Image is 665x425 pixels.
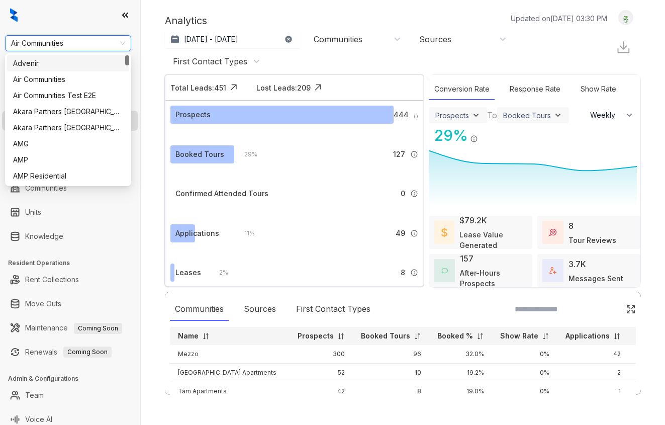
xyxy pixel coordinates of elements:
div: Applications [175,228,219,239]
li: Knowledge [2,226,138,246]
td: 300 [290,345,353,364]
img: Info [410,150,418,158]
td: Mezzo [170,345,290,364]
img: Click Icon [311,80,326,95]
div: Confirmed Attended Tours [175,188,268,199]
div: Sources [419,34,451,45]
td: 2 [557,364,629,382]
span: 0 [401,188,405,199]
img: AfterHoursConversations [441,268,447,274]
div: Messages Sent [568,273,623,284]
div: Communities [170,298,229,321]
div: 29 % [429,124,468,147]
li: Units [2,202,138,222]
h3: Leasing [8,56,140,65]
button: [DATE] - [DATE] [165,30,301,48]
p: Prospects [298,331,334,341]
span: 8 [401,267,405,278]
span: Air Communities [11,36,125,51]
div: Leases [175,267,201,278]
img: sorting [414,332,421,340]
div: Booked Tours [503,111,551,120]
h3: Analytics [8,100,140,109]
li: Communities [2,178,138,198]
div: Lease Value Generated [459,229,527,250]
span: Coming Soon [74,323,122,334]
p: [DATE] - [DATE] [184,34,238,44]
img: ViewFilterArrow [471,110,481,120]
h3: Data Management [8,167,140,176]
img: sorting [477,332,484,340]
div: 8 [568,220,574,232]
p: Updated on [DATE] 03:30 PM [511,13,607,24]
li: Leads [2,67,138,88]
div: Prospects [175,109,211,120]
td: 0% [492,382,557,401]
div: First Contact Types [173,56,247,67]
td: 1 [557,382,629,401]
p: Applications [565,331,610,341]
li: Maintenance [2,318,138,338]
a: Knowledge [25,226,63,246]
p: Booked % [437,331,473,341]
img: sorting [337,332,345,340]
div: Sources [239,298,281,321]
li: Leasing [2,111,138,131]
td: 0% [492,345,557,364]
td: 0% [492,364,557,382]
td: 96 [353,345,429,364]
a: RenewalsComing Soon [25,342,112,362]
span: 444 [394,109,409,120]
span: 127 [393,149,405,160]
button: Weekly [584,106,640,124]
img: sorting [542,332,549,340]
td: 52 [290,364,353,382]
a: Rent Collections [25,270,79,290]
div: 2 % [209,267,228,278]
li: Rent Collections [2,270,138,290]
div: Booked Tours [175,149,224,160]
img: Download [616,40,631,55]
div: Tour Reviews [568,235,616,245]
div: $79.2K [459,214,487,226]
a: Units [25,202,41,222]
img: Info [470,135,478,143]
div: 11 % [234,228,255,239]
img: logo [10,8,18,22]
h3: Resident Operations [8,259,140,268]
img: TotalFum [549,267,556,274]
div: 29 % [234,149,257,160]
div: 157 [460,252,473,265]
img: ViewFilterArrow [553,110,563,120]
img: LeaseValue [441,227,447,237]
img: Info [410,190,418,198]
li: Team [2,385,138,405]
div: To [487,109,497,121]
span: 49 [396,228,405,239]
img: Click Icon [226,80,241,95]
img: Click Icon [626,304,636,314]
td: 42 [290,382,353,401]
p: Analytics [165,13,207,28]
p: Booked Tours [361,331,410,341]
p: Name [178,331,199,341]
img: TourReviews [549,229,556,236]
div: Communities [314,34,362,45]
td: [GEOGRAPHIC_DATA] Apartments [170,364,290,382]
a: Team [25,385,44,405]
li: Move Outs [2,294,138,314]
img: UserAvatar [619,13,633,23]
td: 8 [353,382,429,401]
td: 42 [557,345,629,364]
img: Info [410,229,418,237]
div: 3.7K [568,258,586,270]
td: Tam Apartments [170,382,290,401]
img: sorting [202,332,210,340]
div: Response Rate [505,78,565,100]
a: Leads [25,67,45,88]
h3: Admin & Configurations [8,374,140,383]
img: sorting [613,332,621,340]
li: Renewals [2,342,138,362]
div: After-Hours Prospects [460,268,528,289]
div: Lost Leads: 209 [256,82,311,93]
